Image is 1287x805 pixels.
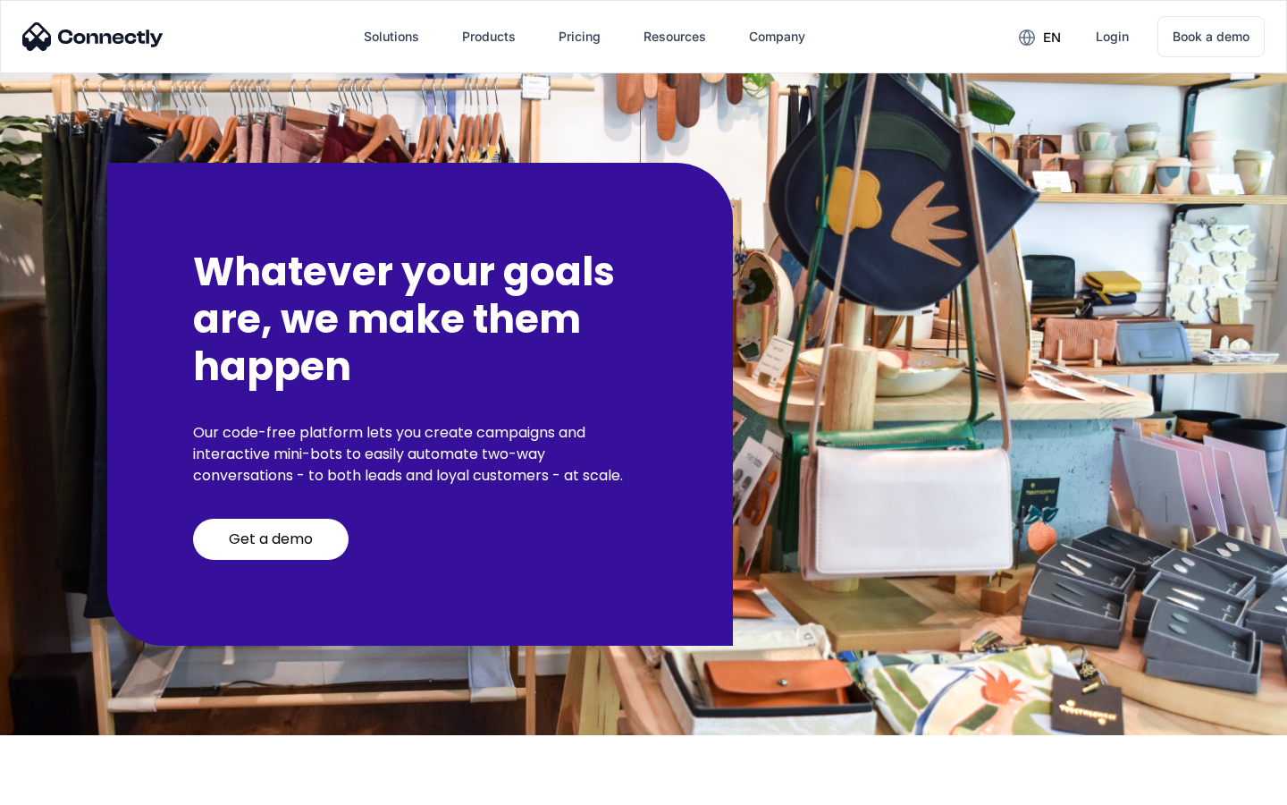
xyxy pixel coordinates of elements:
[559,24,601,49] div: Pricing
[1043,25,1061,50] div: en
[18,774,107,799] aside: Language selected: English
[22,22,164,51] img: Connectly Logo
[193,422,647,487] p: Our code-free platform lets you create campaigns and interactive mini-bots to easily automate two...
[462,24,516,49] div: Products
[229,530,313,548] div: Get a demo
[1157,16,1265,57] a: Book a demo
[1081,15,1143,58] a: Login
[749,24,805,49] div: Company
[1096,24,1129,49] div: Login
[36,774,107,799] ul: Language list
[364,24,419,49] div: Solutions
[544,15,615,58] a: Pricing
[193,519,349,560] a: Get a demo
[193,249,647,390] h2: Whatever your goals are, we make them happen
[643,24,706,49] div: Resources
